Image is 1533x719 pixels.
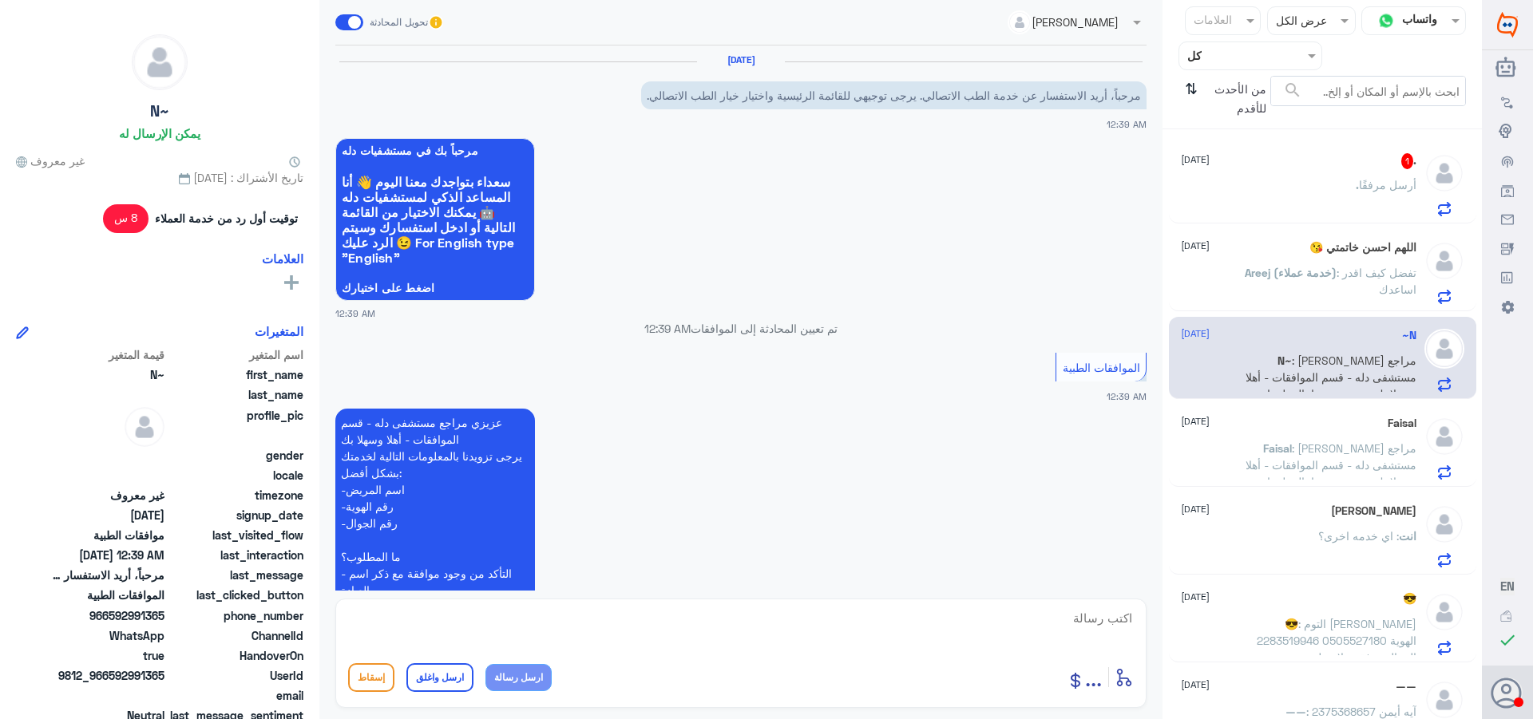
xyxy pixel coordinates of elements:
[168,587,303,603] span: last_clicked_button
[49,487,164,504] span: غير معروف
[168,487,303,504] span: timezone
[168,346,303,363] span: اسم المتغير
[1331,504,1416,518] h5: Eng.OMAR ALANAZi
[1498,630,1517,650] i: check
[1191,11,1232,32] div: العلامات
[1424,417,1464,456] img: defaultAdmin.png
[49,627,164,644] span: 2
[49,527,164,543] span: موافقات الطبية
[168,627,303,644] span: ChannelId
[168,527,303,543] span: last_visited_flow
[1396,680,1416,693] h5: ——
[1257,617,1416,664] span: : التوم [PERSON_NAME] 2283519946 الهوية 0505527180 الجوال موفقة علاج طبيعي
[1500,578,1515,595] button: EN
[49,346,164,363] span: قيمة المتغير
[1424,241,1464,281] img: defaultAdmin.png
[49,447,164,464] span: null
[1359,178,1416,192] span: أرسل مرفقًا
[1085,662,1102,691] span: ...
[49,366,164,383] span: N~
[1403,592,1416,606] h5: 😎
[697,54,785,65] h6: [DATE]
[1245,266,1337,279] span: Areej (خدمة عملاء)
[1181,326,1210,341] span: [DATE]
[49,647,164,664] span: true
[342,282,529,294] span: اضغط على اختيارك
[119,126,200,140] h6: يمكن الإرسال له
[16,152,85,169] span: غير معروف
[1271,77,1465,105] input: ابحث بالإسم أو المكان أو إلخ..
[49,607,164,624] span: 966592991365
[168,447,303,464] span: gender
[103,204,149,233] span: 8 س
[1500,579,1515,593] span: EN
[168,366,303,383] span: first_name
[49,507,164,523] span: 2025-08-29T21:39:08.461Z
[1181,239,1210,253] span: [DATE]
[1107,119,1147,129] span: 12:39 AM
[1388,417,1416,430] h5: Faisal
[1492,678,1523,708] button: الصورة الشخصية
[49,547,164,563] span: 2025-08-29T21:39:31.576Z
[49,667,164,684] span: 9812_966592991365
[1283,77,1302,104] button: search
[406,663,473,692] button: ارسل واغلق
[1424,504,1464,544] img: defaultAdmin.png
[168,386,303,403] span: last_name
[168,467,303,484] span: locale
[1402,329,1416,342] h5: N~
[1181,502,1210,516] span: [DATE]
[168,407,303,444] span: profile_pic
[168,567,303,583] span: last_message
[1285,705,1306,718] span: ——
[1401,153,1416,169] h5: .
[133,35,187,89] img: defaultAdmin.png
[125,407,164,447] img: defaultAdmin.png
[1424,592,1464,632] img: defaultAdmin.png
[485,664,552,691] button: ارسل رسالة
[150,102,169,120] h5: N~
[1374,9,1398,33] img: whatsapp.png
[168,547,303,563] span: last_interaction
[1424,329,1464,369] img: defaultAdmin.png
[1424,153,1464,193] img: defaultAdmin.png
[1318,529,1399,543] span: : اي خدمه اخرى؟
[348,663,394,692] button: إسقاط
[1181,678,1210,692] span: [DATE]
[335,320,1147,337] p: تم تعيين المحادثة إلى الموافقات
[644,322,691,335] span: 12:39 AM
[1181,414,1210,429] span: [DATE]
[641,81,1147,109] p: 30/8/2025, 12:39 AM
[168,507,303,523] span: signup_date
[1399,529,1416,543] span: انت
[49,687,164,704] span: null
[1203,76,1270,122] span: من الأحدث للأقدم
[342,174,529,265] span: سعداء بتواجدك معنا اليوم 👋 أنا المساعد الذكي لمستشفيات دله 🤖 يمكنك الاختيار من القائمة التالية أو...
[168,647,303,664] span: HandoverOn
[16,169,303,186] span: تاريخ الأشتراك : [DATE]
[1085,659,1102,695] button: ...
[262,251,303,266] h6: العلامات
[1309,241,1416,255] h5: اللهم احسن خاتمتي 😘
[1240,441,1416,673] span: : [PERSON_NAME] مراجع مستشفى دله - قسم الموافقات - أهلا وسهلا بك يرجى تزويدنا بالمعلومات التالية ...
[168,687,303,704] span: email
[1263,441,1292,455] span: Faisal
[155,210,298,227] span: توقيت أول رد من خدمة العملاء
[168,607,303,624] span: phone_number
[1246,354,1416,518] span: : [PERSON_NAME] مراجع مستشفى دله - قسم الموافقات - أهلا وسهلا بك يرجى تزويدنا بالمعلومات التالية ...
[335,306,375,320] span: 12:39 AM
[1337,266,1416,296] span: : تفضل كيف اقدر اساعدك
[255,324,303,338] h6: المتغيرات
[1107,391,1147,401] span: 12:39 AM
[168,667,303,684] span: UserId
[1285,617,1298,630] span: 😎
[1283,81,1302,100] span: search
[342,144,529,157] span: مرحباً بك في مستشفيات دله
[1356,178,1359,192] span: .
[49,567,164,583] span: مرحباً، أريد الاستفسار عن خدمة الطب الاتصالي. يرجى توجيهي للقائمة الرئيسية واختيار خيار الطب الات...
[370,15,428,30] span: تحويل المحادثة
[1181,590,1210,604] span: [DATE]
[1277,354,1292,367] span: N~
[1185,76,1198,117] i: ⇅
[1401,153,1413,169] span: 1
